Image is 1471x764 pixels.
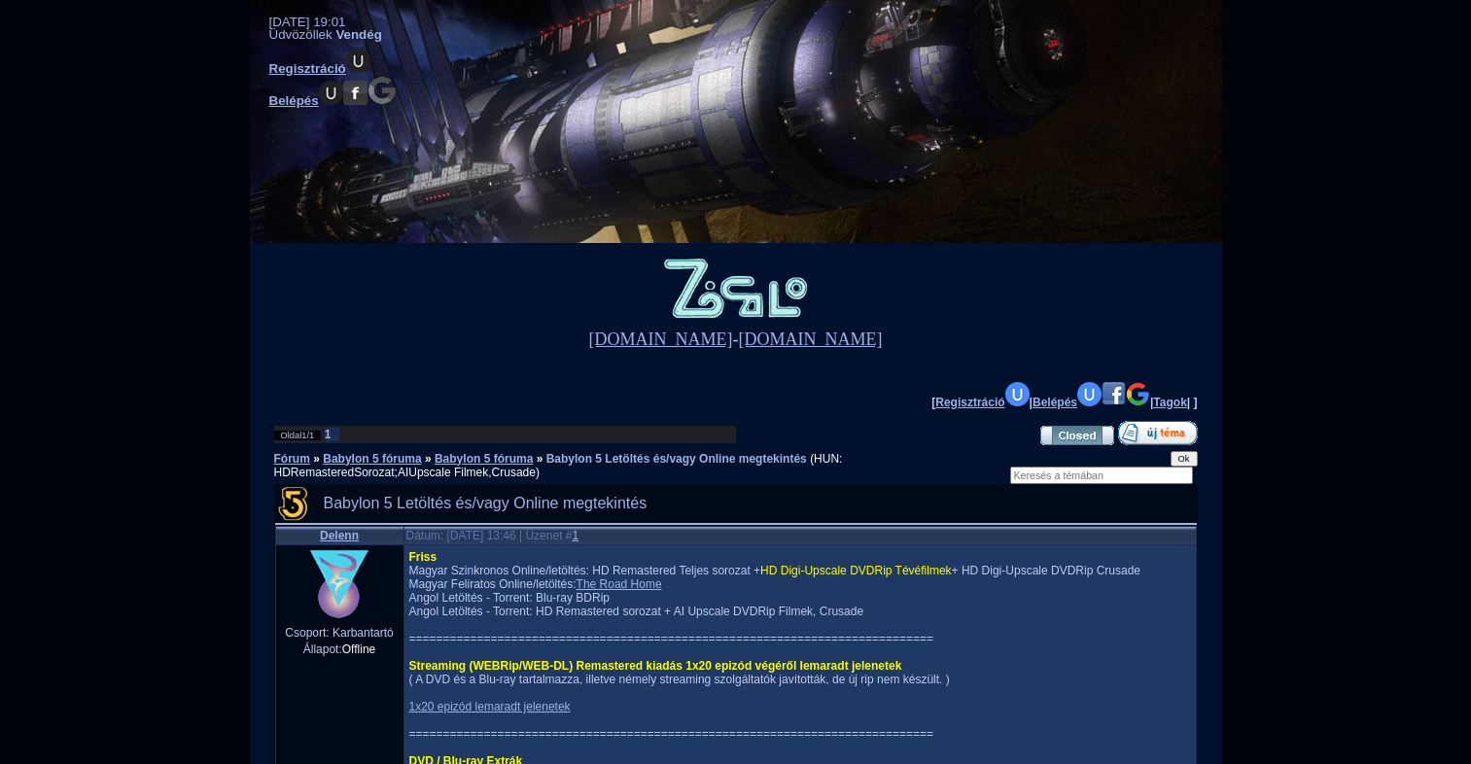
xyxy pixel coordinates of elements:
input: Keresés a témában [1010,467,1193,484]
span: » [537,452,543,466]
li: Oldal / [274,431,322,440]
span: (HUN: HDRemasteredSorozat;AIUpscale Filmek,Crusade) [274,452,843,479]
b: [ | | | ] [931,396,1197,409]
img: facebook_kek.png [1102,382,1126,406]
a: Babylon 5 Letöltés és/vagy Online megtekintés [546,452,807,466]
a: The Road Home [577,577,662,591]
a: 1 [572,529,578,542]
img: Delenn [309,550,369,618]
span: 1 [309,431,314,440]
a: Babylon 5 fóruma [323,452,421,466]
span: HD Digi-Upscale DVDRip Tévéfilmek [760,564,952,577]
img: Lezárt téma [1040,426,1114,445]
span: Streaming (WEBRip/WEB-DL) Remastered kiadás 1x20 epizód végéről lemaradt jelenetek [409,659,902,673]
img: zocaloforum.jpg [663,258,809,327]
a: [DOMAIN_NAME] [739,330,883,349]
div: Állapot: [281,640,399,656]
li: 1 [325,428,339,441]
img: facebook.png [343,81,368,105]
span: 1 [301,431,306,440]
a: Tagok [1153,396,1186,409]
span: Offline [342,642,375,656]
img: uid_kek.png [1077,382,1102,406]
span: » [313,452,320,466]
a: [DOMAIN_NAME] [589,330,733,349]
b: Belépés [269,93,319,108]
img: uid.png [346,49,370,73]
a: Belépés [269,93,397,108]
a: Regisztráció [935,396,1029,409]
input: Ok [1171,451,1198,467]
span: Babylon 5 Letöltés és/vagy Online megtekintés [324,495,648,511]
a: 1x20 epizód lemaradt jelenetek [409,700,571,713]
div: Üdvözöllek [269,27,382,42]
font: - [589,330,883,349]
b: Regisztráció [269,61,346,76]
b: Vendég [335,27,381,42]
a: Fórum [274,452,310,466]
a: Delenn [320,529,359,542]
a: Babylon 5 fóruma [435,452,533,466]
a: Regisztráció [269,61,370,76]
img: Új téma [1118,421,1198,445]
a: Belépés [1033,396,1150,409]
img: uid.png [319,81,343,105]
img: uid_kek.png [1005,382,1030,406]
img: g.png [368,76,397,105]
div: Csoport: Karbantartó [281,626,399,640]
span: » [425,452,432,466]
div: [DATE] 19:01 [269,15,346,29]
img: gsz.png [1126,382,1150,406]
td: Dátum: [DATE] 13:46 | Üzenet # [404,527,1196,544]
span: Friss [409,550,438,564]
